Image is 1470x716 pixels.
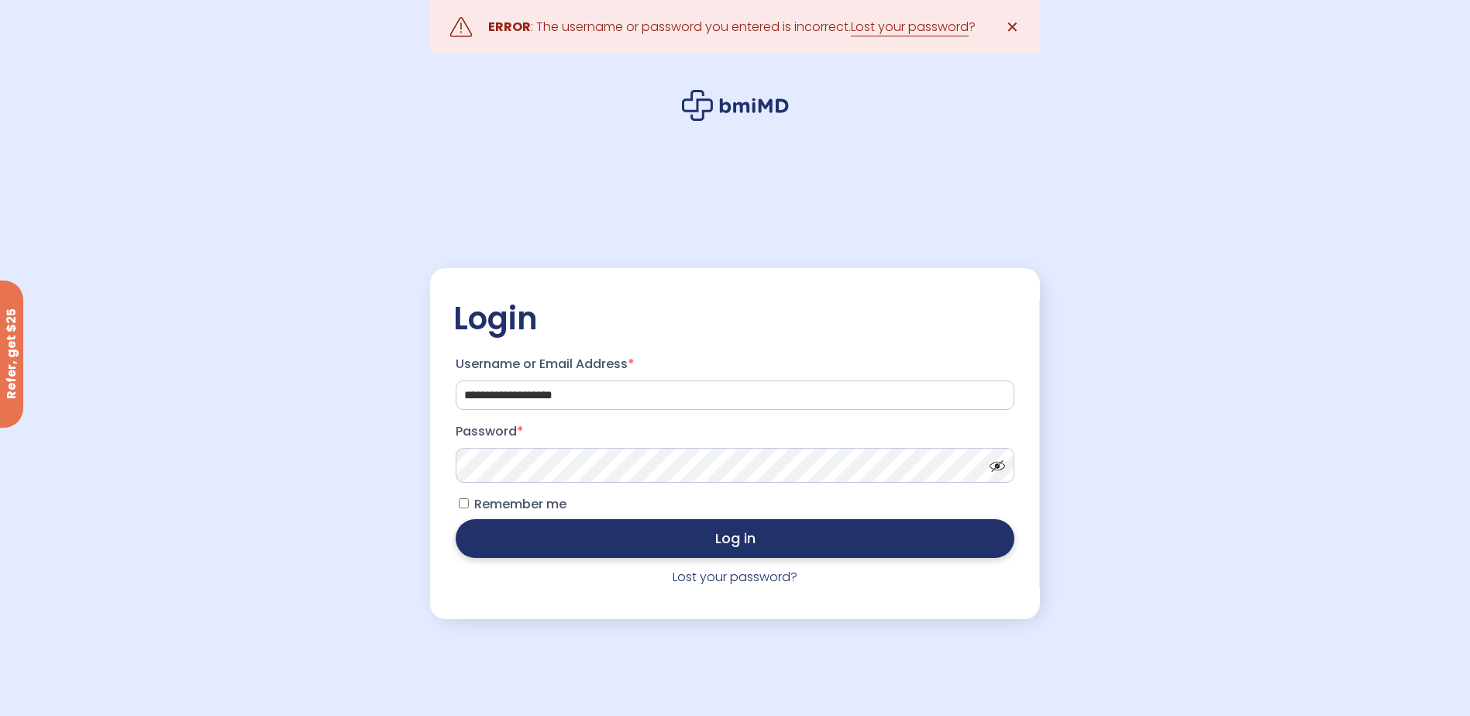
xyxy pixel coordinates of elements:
label: Username or Email Address [456,352,1014,377]
label: Password [456,419,1014,444]
h2: Login [453,299,1016,338]
button: Log in [456,519,1014,558]
input: Remember me [459,498,469,508]
span: ✕ [1006,16,1019,38]
a: Lost your password [851,18,969,36]
div: : The username or password you entered is incorrect. ? [488,16,976,38]
a: Lost your password? [673,568,797,586]
span: Remember me [474,495,566,513]
strong: ERROR [488,18,531,36]
a: ✕ [997,12,1028,43]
